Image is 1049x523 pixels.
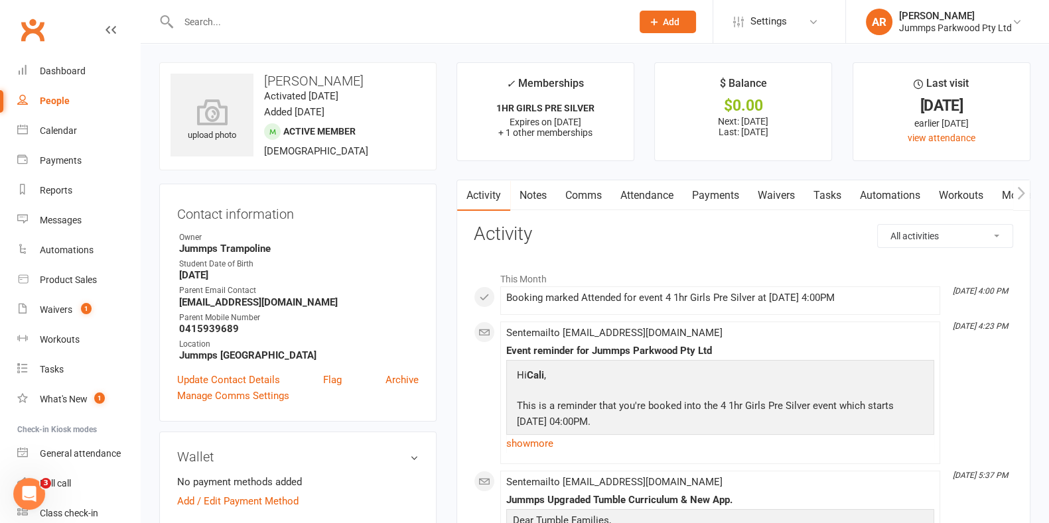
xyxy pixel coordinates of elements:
div: Parent Email Contact [179,284,419,297]
a: Activity [457,180,510,211]
a: Notes [510,180,556,211]
a: Product Sales [17,265,140,295]
div: [PERSON_NAME] [899,10,1012,22]
div: Calendar [40,125,77,136]
time: Added [DATE] [264,106,324,118]
a: Add / Edit Payment Method [177,493,299,509]
li: This Month [474,265,1013,286]
div: Parent Mobile Number [179,312,419,324]
strong: Cali [527,369,544,381]
iframe: Intercom live chat [13,478,45,510]
a: Calendar [17,116,140,146]
a: General attendance kiosk mode [17,439,140,469]
div: People [40,95,70,106]
div: $0.00 [667,99,819,113]
div: $ Balance [720,75,767,99]
a: Comms [556,180,611,211]
i: [DATE] 5:37 PM [953,471,1008,480]
div: Product Sales [40,274,97,285]
a: What's New1 [17,384,140,414]
div: What's New [40,394,88,404]
div: Roll call [40,478,71,489]
button: Add [640,11,696,33]
i: [DATE] 4:23 PM [953,321,1008,331]
a: Tasks [17,355,140,384]
div: Last visit [914,75,969,99]
p: Next: [DATE] Last: [DATE] [667,116,819,137]
strong: 0415939689 [179,323,419,335]
i: [DATE] 4:00 PM [953,286,1008,296]
div: Class check-in [40,508,98,518]
a: Payments [17,146,140,176]
a: Flag [323,372,342,388]
div: Owner [179,231,419,244]
a: Reports [17,176,140,205]
li: No payment methods added [177,474,419,490]
div: Memberships [506,75,584,99]
span: 1 [94,392,105,404]
strong: Jummps [GEOGRAPHIC_DATA] [179,349,419,361]
a: Waivers 1 [17,295,140,325]
span: [DEMOGRAPHIC_DATA] [264,145,368,157]
h3: Activity [474,224,1013,245]
a: Manage Comms Settings [177,388,289,404]
h3: Wallet [177,449,419,464]
a: Roll call [17,469,140,498]
a: Waivers [748,180,804,211]
p: This is a reminder that you're booked into the 4 1hr Girls Pre Silver event which starts [DATE] 0... [514,398,927,433]
div: Student Date of Birth [179,258,419,270]
span: 3 [40,478,51,489]
span: Active member [283,126,356,137]
time: Activated [DATE] [264,90,338,102]
div: Booking marked Attended for event 4 1hr Girls Pre Silver at [DATE] 4:00PM [506,292,934,304]
span: Settings [750,7,787,36]
strong: [DATE] [179,269,419,281]
strong: [EMAIL_ADDRESS][DOMAIN_NAME] [179,296,419,308]
div: AR [866,9,892,35]
a: Attendance [611,180,683,211]
div: Dashboard [40,66,86,76]
a: Messages [17,205,140,235]
input: Search... [175,13,622,31]
h3: Contact information [177,202,419,221]
div: [DATE] [865,99,1018,113]
div: Automations [40,245,94,255]
a: Payments [683,180,748,211]
div: Waivers [40,304,72,315]
a: Clubworx [16,13,49,46]
a: show more [506,434,934,453]
a: Dashboard [17,56,140,86]
strong: Jummps Trampoline [179,243,419,255]
a: Update Contact Details [177,372,280,388]
strong: 1HR GIRLS PRE SILVER [496,103,594,113]
div: Payments [40,155,82,166]
a: Tasks [804,180,851,211]
a: Workouts [17,325,140,355]
span: Sent email to [EMAIL_ADDRESS][DOMAIN_NAME] [506,476,723,488]
div: Jummps Upgraded Tumble Curriculum & New App. [506,494,934,506]
span: Add [663,17,679,27]
div: earlier [DATE] [865,116,1018,131]
span: Expires on [DATE] [510,117,581,127]
div: Messages [40,215,82,225]
a: view attendance [908,133,975,143]
div: General attendance [40,448,121,459]
p: Hi , [514,367,927,386]
div: upload photo [171,99,253,143]
div: Tasks [40,364,64,375]
h3: [PERSON_NAME] [171,74,425,88]
div: Event reminder for Jummps Parkwood Pty Ltd [506,345,934,357]
a: Automations [17,235,140,265]
div: Location [179,338,419,351]
div: Reports [40,185,72,196]
a: Archive [385,372,419,388]
a: Automations [851,180,930,211]
div: Workouts [40,334,80,345]
span: 1 [81,303,92,314]
i: ✓ [506,78,515,90]
span: + 1 other memberships [498,127,593,138]
a: People [17,86,140,116]
a: Workouts [930,180,993,211]
div: Jummps Parkwood Pty Ltd [899,22,1012,34]
span: Sent email to [EMAIL_ADDRESS][DOMAIN_NAME] [506,327,723,339]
